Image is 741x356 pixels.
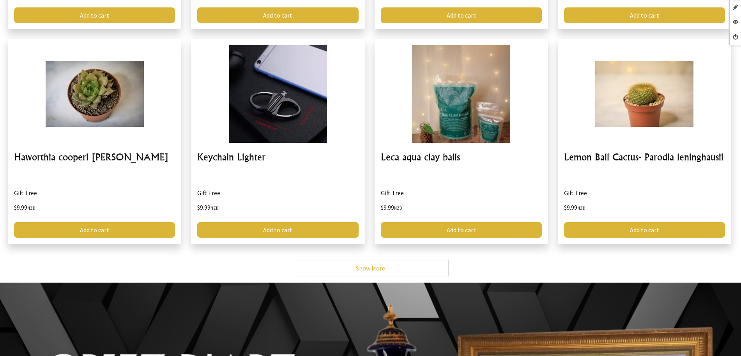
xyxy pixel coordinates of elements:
a: Add to cart [564,7,725,23]
a: Add to cart [197,7,358,23]
a: Add to cart [14,222,175,238]
a: Add to cart [381,7,542,23]
a: Add to cart [197,222,358,238]
a: Add to cart [381,222,542,238]
a: Add to cart [14,7,175,23]
a: Show More [293,260,449,276]
a: Add to cart [564,222,725,238]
